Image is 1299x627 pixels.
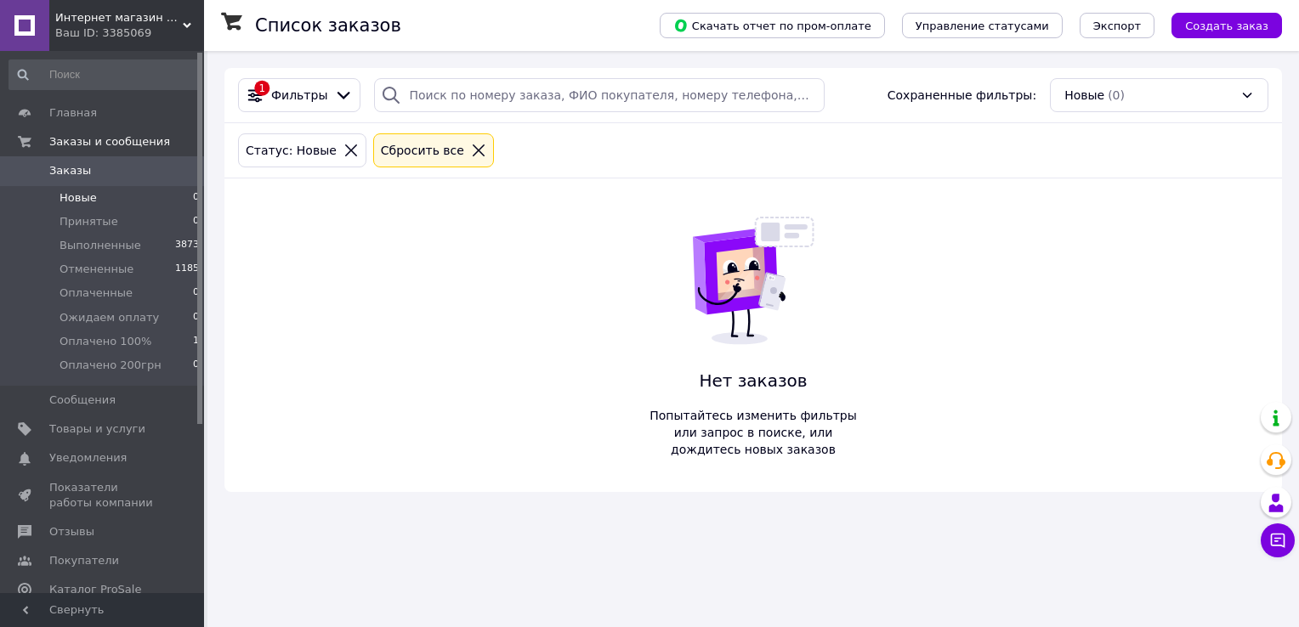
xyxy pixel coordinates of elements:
[1108,88,1125,102] span: (0)
[660,13,885,38] button: Скачать отчет по пром-оплате
[49,134,170,150] span: Заказы и сообщения
[60,190,97,206] span: Новые
[60,262,133,277] span: Отмененные
[49,163,91,178] span: Заказы
[9,59,201,90] input: Поиск
[673,18,871,33] span: Скачать отчет по пром-оплате
[641,407,865,458] span: Попытайтесь изменить фильтры или запрос в поиске, или дождитесь новых заказов
[60,238,141,253] span: Выполненные
[193,190,199,206] span: 0
[49,105,97,121] span: Главная
[377,141,468,160] div: Сбросить все
[1261,523,1295,557] button: Чат с покупателем
[193,358,199,373] span: 0
[175,262,199,277] span: 1185
[1093,20,1141,32] span: Экспорт
[49,553,119,568] span: Покупатели
[888,87,1036,104] span: Сохраненные фильтры:
[1185,20,1268,32] span: Создать заказ
[916,20,1049,32] span: Управление статусами
[60,214,118,229] span: Принятые
[60,334,151,349] span: Оплачено 100%
[60,358,162,373] span: Оплачено 200грн
[255,15,401,36] h1: Список заказов
[193,334,199,349] span: 1
[193,285,199,301] span: 0
[49,480,157,511] span: Показатели работы компании
[55,25,204,41] div: Ваш ID: 3385069
[242,141,340,160] div: Статус: Новые
[49,582,141,597] span: Каталог ProSale
[49,450,127,466] span: Уведомления
[1154,18,1282,31] a: Создать заказ
[60,285,133,301] span: Оплаченные
[49,421,145,437] span: Товары и услуги
[55,10,183,25] span: Интернет магазин женских халатов "Ваша Мода"
[49,524,94,539] span: Отзывы
[271,87,327,104] span: Фильтры
[374,78,825,112] input: Поиск по номеру заказа, ФИО покупателя, номеру телефона, Email, номеру накладной
[193,310,199,325] span: 0
[60,310,159,325] span: Ожидаем оплату
[1080,13,1154,38] button: Экспорт
[641,369,865,393] span: Нет заказов
[1171,13,1282,38] button: Создать заказ
[175,238,199,253] span: 3873
[193,214,199,229] span: 0
[1064,87,1104,104] span: Новые
[902,13,1063,38] button: Управление статусами
[49,393,116,408] span: Сообщения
